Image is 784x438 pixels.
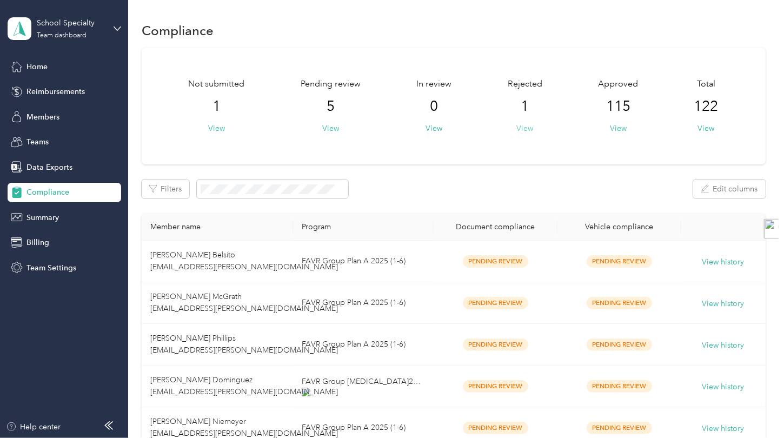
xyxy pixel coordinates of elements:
[587,422,652,434] span: Pending Review
[587,339,652,351] span: Pending Review
[6,421,61,433] button: Help center
[693,180,766,198] button: Edit columns
[610,123,627,134] button: View
[702,298,745,310] button: View history
[37,17,104,29] div: School Specialty
[142,214,294,241] th: Member name
[416,78,451,91] span: In review
[765,219,784,238] img: toggle-logo.svg
[26,187,69,198] span: Compliance
[26,61,48,72] span: Home
[150,334,338,355] span: [PERSON_NAME] Phillips [EMAIL_ADDRESS][PERSON_NAME][DOMAIN_NAME]
[587,297,652,309] span: Pending Review
[293,214,434,241] th: Program
[521,98,529,115] span: 1
[702,423,745,435] button: View history
[442,222,549,231] div: Document compliance
[566,222,673,231] div: Vehicle compliance
[37,32,87,39] div: Team dashboard
[723,377,784,438] iframe: Everlance-gr Chat Button Frame
[293,282,434,324] td: FAVR Group Plan A 2025 (1-6)
[26,136,49,148] span: Teams
[26,111,59,123] span: Members
[463,380,528,393] span: Pending Review
[587,380,652,393] span: Pending Review
[26,212,59,223] span: Summary
[26,86,85,97] span: Reimbursements
[463,255,528,268] span: Pending Review
[606,98,630,115] span: 115
[142,180,189,198] button: Filters
[463,339,528,351] span: Pending Review
[327,98,335,115] span: 5
[150,375,338,396] span: [PERSON_NAME] Dominguez [EMAIL_ADDRESS][PERSON_NAME][DOMAIN_NAME]
[208,123,225,134] button: View
[212,98,221,115] span: 1
[26,162,72,173] span: Data Exports
[293,366,434,407] td: FAVR Group Plan B 2025 (7-10)
[426,123,442,134] button: View
[702,340,745,351] button: View history
[150,250,338,271] span: [PERSON_NAME] Belsito [EMAIL_ADDRESS][PERSON_NAME][DOMAIN_NAME]
[702,256,745,268] button: View history
[516,123,533,134] button: View
[694,98,719,115] span: 122
[150,417,338,438] span: [PERSON_NAME] Niemeyer [EMAIL_ADDRESS][PERSON_NAME][DOMAIN_NAME]
[150,292,338,313] span: [PERSON_NAME] McGrath [EMAIL_ADDRESS][PERSON_NAME][DOMAIN_NAME]
[430,98,438,115] span: 0
[26,262,76,274] span: Team Settings
[702,381,745,393] button: View history
[293,324,434,366] td: FAVR Group Plan A 2025 (1-6)
[142,25,214,36] h1: Compliance
[301,78,361,91] span: Pending review
[697,78,715,91] span: Total
[463,297,528,309] span: Pending Review
[189,78,245,91] span: Not submitted
[587,255,652,268] span: Pending Review
[26,237,49,248] span: Billing
[508,78,542,91] span: Rejected
[302,388,425,396] img: text-recruit-bubble.png
[598,78,638,91] span: Approved
[293,241,434,282] td: FAVR Group Plan A 2025 (1-6)
[322,123,339,134] button: View
[463,422,528,434] span: Pending Review
[698,123,715,134] button: View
